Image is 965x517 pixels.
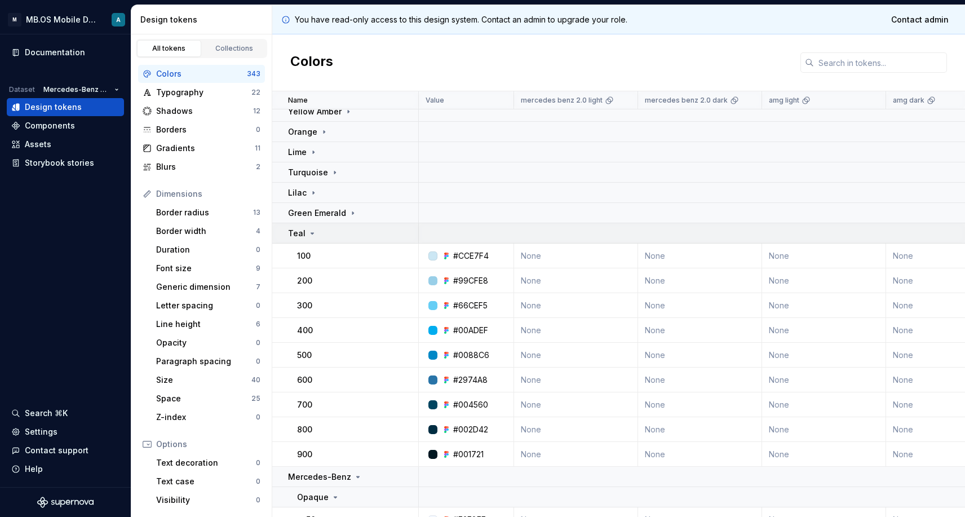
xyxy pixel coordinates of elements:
a: Line height6 [152,315,265,333]
a: Size40 [152,371,265,389]
td: None [514,442,638,467]
div: 0 [256,477,260,486]
div: Design tokens [140,14,267,25]
div: Duration [156,244,256,255]
p: 600 [297,374,312,386]
div: 0 [256,245,260,254]
a: Generic dimension7 [152,278,265,296]
div: Size [156,374,251,386]
div: #002D42 [453,424,488,435]
div: Storybook stories [25,157,94,169]
div: 12 [253,107,260,116]
p: 900 [297,449,312,460]
div: 0 [256,458,260,467]
button: MMB.OS Mobile Design SystemA [2,7,129,32]
a: Borders0 [138,121,265,139]
a: Settings [7,423,124,441]
div: Documentation [25,47,85,58]
a: Documentation [7,43,124,61]
a: Components [7,117,124,135]
button: Contact support [7,441,124,459]
td: None [514,368,638,392]
p: 400 [297,325,313,336]
a: Colors343 [138,65,265,83]
div: Letter spacing [156,300,256,311]
div: 9 [256,264,260,273]
td: None [762,343,886,368]
p: amg light [769,96,799,105]
div: #00ADEF [453,325,488,336]
div: A [116,15,121,24]
input: Search in tokens... [814,52,947,73]
div: Colors [156,68,247,79]
div: 6 [256,320,260,329]
a: Assets [7,135,124,153]
span: Mercedes-Benz 2.0 [43,85,110,94]
td: None [638,417,762,442]
td: None [762,318,886,343]
div: 13 [253,208,260,217]
div: MB.OS Mobile Design System [26,14,98,25]
a: Z-index0 [152,408,265,426]
div: Generic dimension [156,281,256,293]
a: Space25 [152,390,265,408]
button: Help [7,460,124,478]
div: 0 [256,357,260,366]
p: Teal [288,228,306,239]
div: Dataset [9,85,35,94]
a: Border width4 [152,222,265,240]
div: Settings [25,426,57,438]
td: None [638,244,762,268]
div: 4 [256,227,260,236]
div: Paragraph spacing [156,356,256,367]
p: Opaque [297,492,329,503]
a: Supernova Logo [37,497,94,508]
div: #004560 [453,399,488,410]
div: Space [156,393,251,404]
div: Text decoration [156,457,256,469]
div: Opacity [156,337,256,348]
p: 100 [297,250,311,262]
div: 343 [247,69,260,78]
span: Contact admin [891,14,949,25]
a: Text decoration0 [152,454,265,472]
p: You have read-only access to this design system. Contact an admin to upgrade your role. [295,14,627,25]
td: None [762,417,886,442]
div: 0 [256,301,260,310]
td: None [762,442,886,467]
button: Mercedes-Benz 2.0 [38,82,124,98]
div: Dimensions [156,188,260,200]
p: 700 [297,399,312,410]
a: Paragraph spacing0 [152,352,265,370]
td: None [514,417,638,442]
div: 22 [251,88,260,97]
div: All tokens [141,44,197,53]
div: Design tokens [25,101,82,113]
div: Blurs [156,161,256,173]
p: 800 [297,424,312,435]
td: None [638,318,762,343]
div: 40 [251,375,260,385]
div: Collections [206,44,263,53]
div: Components [25,120,75,131]
div: Line height [156,319,256,330]
p: Value [426,96,444,105]
td: None [638,268,762,293]
div: Contact support [25,445,88,456]
p: mercedes benz 2.0 dark [645,96,728,105]
p: mercedes benz 2.0 light [521,96,603,105]
div: 11 [255,144,260,153]
td: None [638,343,762,368]
div: Shadows [156,105,253,117]
p: Orange [288,126,317,138]
div: #99CFE8 [453,275,488,286]
div: #0088C6 [453,350,489,361]
a: Duration0 [152,241,265,259]
td: None [762,392,886,417]
a: Text case0 [152,472,265,491]
div: Help [25,463,43,475]
td: None [638,442,762,467]
div: Search ⌘K [25,408,68,419]
p: amg dark [893,96,924,105]
div: 2 [256,162,260,171]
